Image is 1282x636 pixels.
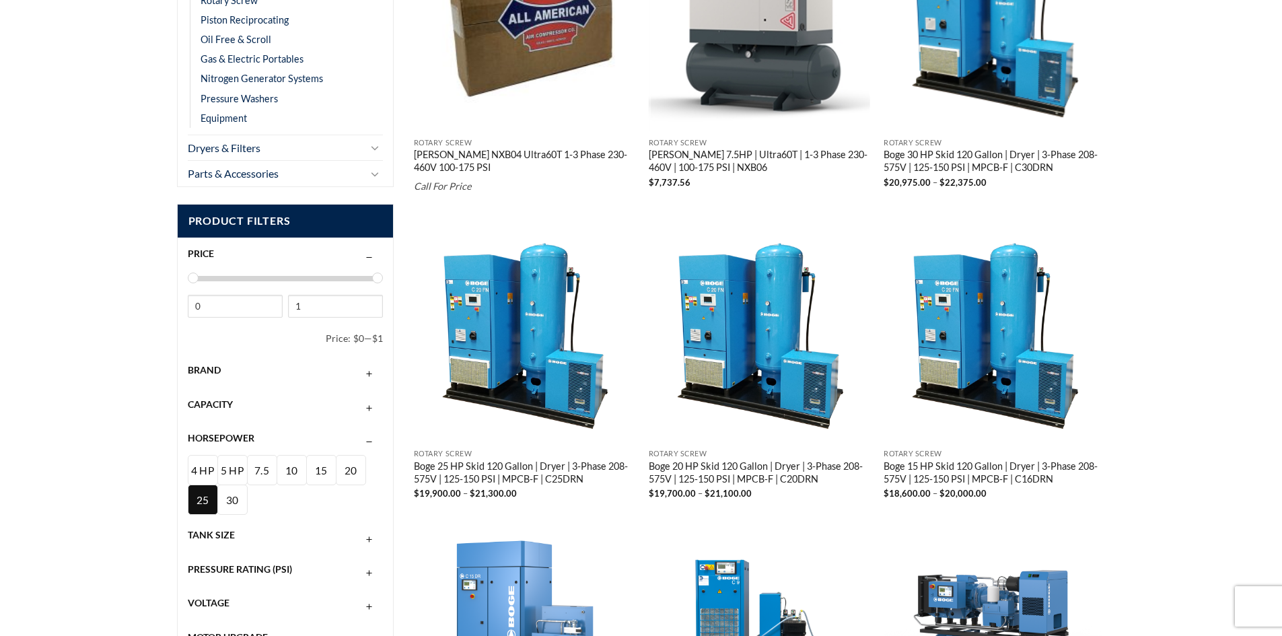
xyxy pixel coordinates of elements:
bdi: 21,100.00 [705,488,752,499]
span: $1 [372,332,383,344]
button: 4 HP [188,455,218,485]
button: 7.5 HP [247,455,277,485]
span: $ [705,488,710,499]
p: Rotary Screw [414,139,636,147]
span: – [933,177,937,188]
button: 10 HP [277,455,307,485]
input: Min price [188,295,283,318]
a: [PERSON_NAME] NXB04 Ultra60T 1-3 Phase 230-460V 100-175 PSI [414,149,636,176]
span: $ [884,177,889,188]
button: 15 HP [306,455,336,485]
a: Boge 20 HP Skid 120 Gallon | Dryer | 3-Phase 208-575V | 125-150 PSI | MPCB-F | C20DRN [649,460,871,487]
span: 20 HP [343,464,358,507]
img: Boge 15 HP Skid 120 Gallon | Dryer | 3-Phase 208-575V | 125-150 PSI | MPCB-F | C16DRN [884,220,1106,442]
span: $ [939,177,945,188]
bdi: 19,900.00 [414,488,461,499]
span: $ [414,488,419,499]
p: Rotary Screw [414,450,636,458]
a: Gas & Electric Portables [201,49,304,69]
button: Toggle [367,166,383,182]
a: Piston Reciprocating [201,10,289,30]
bdi: 18,600.00 [884,488,931,499]
span: Pressure Rating (PSI) [188,563,292,575]
img: Boge 25 HP Skid 120 Gallon | Dryer | 3-Phase 208-575V | 125-150 PSI | MPCB-F | C25DRN [414,220,636,442]
span: Product Filters [178,205,394,238]
button: 25 HP [188,485,218,515]
p: Rotary Screw [649,139,871,147]
bdi: 21,300.00 [470,488,517,499]
span: 7.5 HP [254,464,269,507]
p: Rotary Screw [649,450,871,458]
span: Tank Size [188,529,235,540]
span: Price [188,248,214,259]
span: $ [939,488,945,499]
a: Parts & Accessories [188,161,364,186]
span: $ [470,488,475,499]
bdi: 20,975.00 [884,177,931,188]
span: 10 HP [284,464,299,507]
span: $0 [353,332,364,344]
span: — [364,332,372,344]
span: Capacity [188,398,233,410]
span: $ [884,488,889,499]
span: 25 HP [195,494,210,536]
button: 30 HP [217,485,248,515]
input: Max price [288,295,383,318]
span: – [698,488,703,499]
span: Brand [188,364,221,376]
a: Boge 25 HP Skid 120 Gallon | Dryer | 3-Phase 208-575V | 125-150 PSI | MPCB-F | C25DRN [414,460,636,487]
a: Equipment [201,108,247,128]
span: Voltage [188,597,229,608]
span: 15 HP [314,464,328,507]
p: Rotary Screw [884,139,1106,147]
a: Pressure Washers [201,89,278,108]
span: Horsepower [188,432,254,444]
a: Oil Free & Scroll [201,30,271,49]
span: – [463,488,468,499]
span: 4 HP [191,464,215,476]
bdi: 7,737.56 [649,177,690,188]
bdi: 22,375.00 [939,177,987,188]
span: 30 HP [225,494,240,536]
bdi: 19,700.00 [649,488,696,499]
button: 5 HP [217,455,248,485]
span: – [933,488,937,499]
a: Dryers & Filters [188,135,364,161]
span: $ [649,488,654,499]
p: Rotary Screw [884,450,1106,458]
button: Toggle [367,139,383,155]
a: [PERSON_NAME] 7.5HP | Ultra60T | 1-3 Phase 230-460V | 100-175 PSI | NXB06 [649,149,871,176]
a: Nitrogen Generator Systems [201,69,323,88]
span: 5 HP [221,464,244,476]
em: Call For Price [414,180,472,192]
bdi: 20,000.00 [939,488,987,499]
button: 20 HP [336,455,366,485]
span: $ [649,177,654,188]
img: Boge 20 HP Skid 120 Gallon | Dryer | 3-Phase 208-575V | 125-150 PSI | MPCB-F | C20DRN [649,220,871,442]
a: Boge 15 HP Skid 120 Gallon | Dryer | 3-Phase 208-575V | 125-150 PSI | MPCB-F | C16DRN [884,460,1106,487]
a: Boge 30 HP Skid 120 Gallon | Dryer | 3-Phase 208-575V | 125-150 PSI | MPCB-F | C30DRN [884,149,1106,176]
span: Price: [326,327,353,350]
